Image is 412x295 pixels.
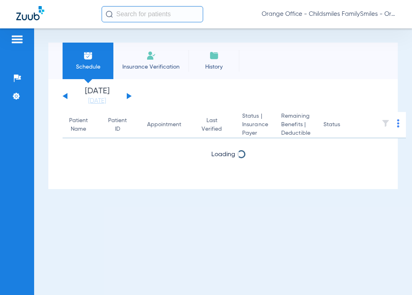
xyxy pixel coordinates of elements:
span: Orange Office - Childsmiles FamilySmiles - Orange St Dental Associates LLC - Orange General DBA A... [262,10,396,18]
th: Status [317,112,372,138]
span: Schedule [69,63,107,71]
img: Zuub Logo [16,6,44,20]
img: Schedule [83,51,93,60]
span: Insurance Payer [242,121,268,138]
th: Remaining Benefits | [275,112,317,138]
span: Insurance Verification [119,63,182,71]
div: Patient Name [69,116,88,134]
img: filter.svg [382,119,390,127]
a: [DATE] [73,97,121,105]
div: Appointment [147,121,181,129]
div: Patient ID [108,116,127,134]
div: Patient Name [69,116,95,134]
span: History [195,63,233,71]
span: Deductible [281,129,310,138]
span: Loading [211,151,235,158]
img: Search Icon [106,11,113,18]
div: Last Verified [202,116,229,134]
img: History [209,51,219,60]
img: group-dot-blue.svg [397,119,399,127]
img: hamburger-icon [11,34,24,44]
li: [DATE] [73,87,121,105]
img: Manual Insurance Verification [146,51,156,60]
input: Search for patients [102,6,203,22]
th: Status | [236,112,275,138]
div: Patient ID [108,116,134,134]
div: Last Verified [202,116,222,134]
div: Appointment [147,121,189,129]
